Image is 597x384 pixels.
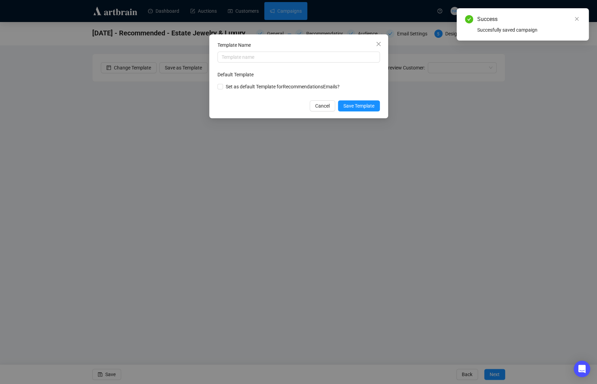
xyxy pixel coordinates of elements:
[217,71,258,78] label: Default Template
[574,361,590,377] div: Open Intercom Messenger
[376,41,381,47] span: close
[465,15,473,23] span: check-circle
[310,100,335,111] button: Cancel
[315,102,330,110] span: Cancel
[573,15,580,23] a: Close
[477,15,580,23] div: Success
[373,39,384,50] button: Close
[217,41,255,49] label: Template Name
[217,52,380,63] input: Template name
[226,84,340,89] span: Set as default Template for Recommendations Emails?
[574,17,579,21] span: close
[477,26,580,34] div: Succesfully saved campaign
[338,100,380,111] button: Save Template
[343,102,374,110] span: Save Template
